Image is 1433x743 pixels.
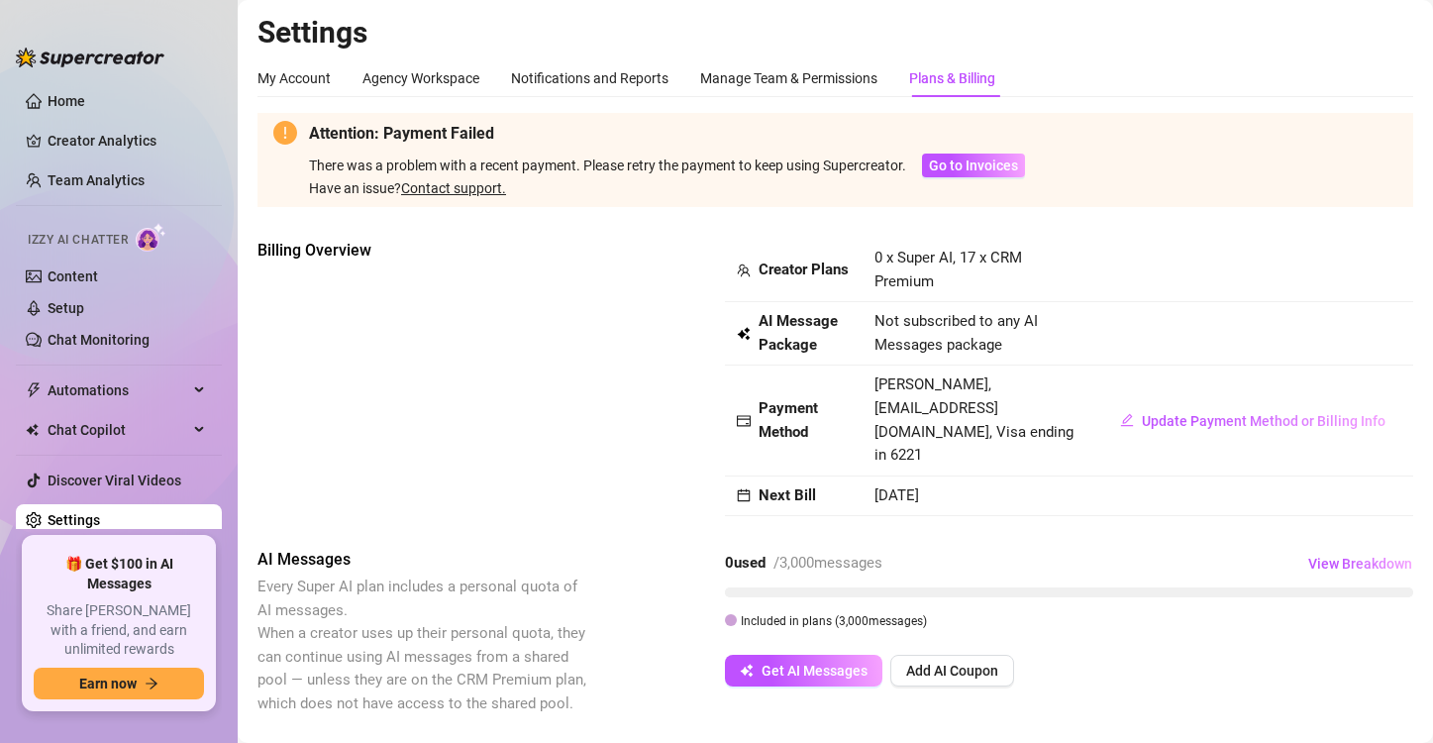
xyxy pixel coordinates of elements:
[136,223,166,252] img: AI Chatter
[48,268,98,284] a: Content
[48,125,206,157] a: Creator Analytics
[762,663,868,679] span: Get AI Messages
[759,399,818,441] strong: Payment Method
[309,155,906,176] div: There was a problem with a recent payment. Please retry the payment to keep using Supercreator.
[874,375,1074,464] span: [PERSON_NAME], [EMAIL_ADDRESS][DOMAIN_NAME], Visa ending in 6221
[16,48,164,67] img: logo-BBDzfeDw.svg
[922,154,1025,177] button: Go to Invoices
[1120,413,1134,427] span: edit
[79,676,137,691] span: Earn now
[309,177,1025,199] div: Have an issue?
[909,67,995,89] div: Plans & Billing
[1104,405,1401,437] button: Update Payment Method or Billing Info
[874,310,1080,357] span: Not subscribed to any AI Messages package
[48,512,100,528] a: Settings
[28,231,128,250] span: Izzy AI Chatter
[34,601,204,660] span: Share [PERSON_NAME] with a friend, and earn unlimited rewards
[511,67,668,89] div: Notifications and Reports
[145,677,158,690] span: arrow-right
[362,67,479,89] div: Agency Workspace
[874,249,1022,290] span: 0 x Super AI, 17 x CRM Premium
[890,655,1014,687] button: Add AI Coupon
[906,663,998,679] span: Add AI Coupon
[48,172,145,188] a: Team Analytics
[48,414,188,446] span: Chat Copilot
[401,180,506,196] a: Contact support.
[737,414,751,428] span: credit-card
[48,300,84,316] a: Setup
[759,486,816,504] strong: Next Bill
[759,261,849,278] strong: Creator Plans
[257,14,1413,52] h2: Settings
[309,124,494,143] strong: Attention: Payment Failed
[1308,556,1412,572] span: View Breakdown
[48,473,181,488] a: Discover Viral Videos
[34,555,204,593] span: 🎁 Get $100 in AI Messages
[26,423,39,437] img: Chat Copilot
[874,486,919,504] span: [DATE]
[1142,413,1385,429] span: Update Payment Method or Billing Info
[929,158,1018,173] span: Go to Invoices
[48,93,85,109] a: Home
[737,488,751,502] span: calendar
[34,668,204,699] button: Earn nowarrow-right
[741,614,927,628] span: Included in plans ( 3,000 messages)
[257,239,590,263] span: Billing Overview
[1307,548,1413,580] button: View Breakdown
[737,264,751,277] span: team
[1366,676,1413,723] iframe: Intercom live chat
[257,578,586,712] span: Every Super AI plan includes a personal quota of AI messages. When a creator uses up their person...
[759,312,838,354] strong: AI Message Package
[725,655,882,687] button: Get AI Messages
[773,554,882,572] span: / 3,000 messages
[257,548,590,572] span: AI Messages
[700,67,877,89] div: Manage Team & Permissions
[273,121,297,145] span: exclamation-circle
[257,67,331,89] div: My Account
[725,554,766,572] strong: 0 used
[48,332,150,348] a: Chat Monitoring
[48,374,188,406] span: Automations
[26,382,42,398] span: thunderbolt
